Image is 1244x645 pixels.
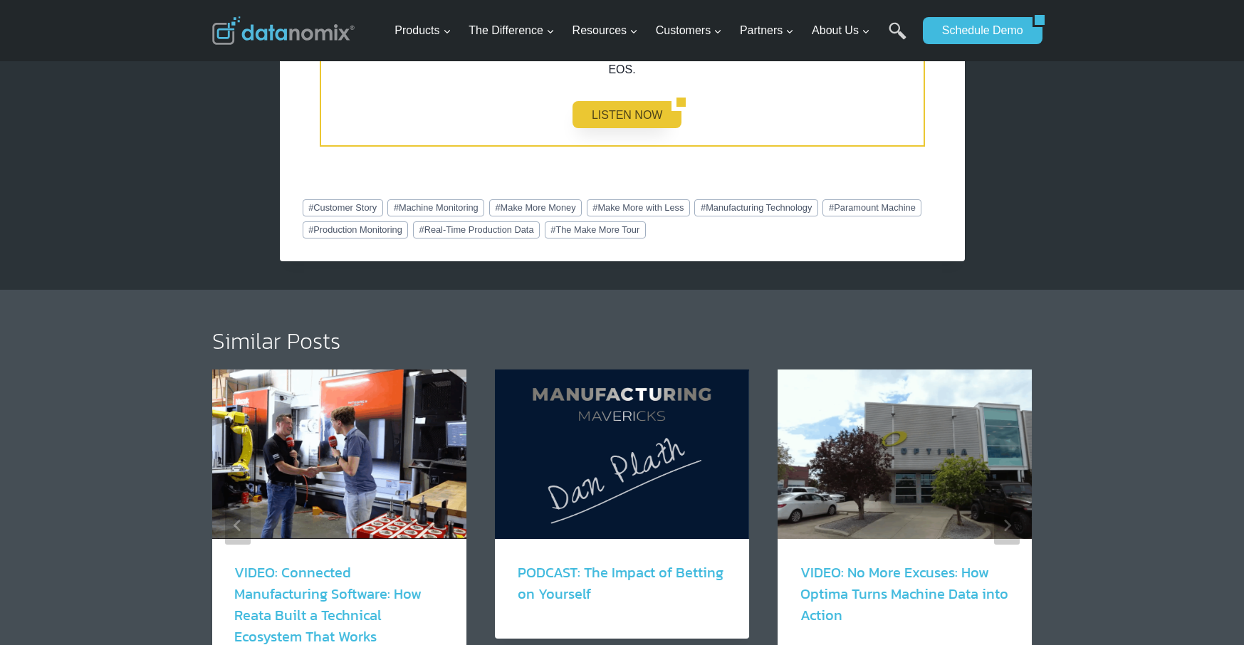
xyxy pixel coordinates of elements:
a: #Real-Time Production Data [413,221,540,238]
a: #Machine Monitoring [387,199,484,216]
a: LISTEN NOW [573,101,672,128]
span: # [495,202,500,213]
span: # [308,202,313,213]
span: Products [394,21,451,40]
a: #Paramount Machine [822,199,921,216]
img: Reata’s Connected Manufacturing Software Ecosystem [211,369,466,539]
span: # [550,224,555,235]
button: Go to last slide [225,506,251,545]
a: #Make More with Less [587,199,690,216]
span: # [829,202,834,213]
a: Schedule Demo [923,17,1033,44]
span: # [592,202,597,213]
img: Datanomix [212,16,355,45]
span: # [308,224,313,235]
span: # [419,224,424,235]
img: Dan Plath on Manufacturing Mavericks [495,369,749,539]
a: Search [889,22,906,54]
button: Next [994,506,1020,545]
a: VIDEO: No More Excuses: How Optima Turns Machine Data into Action [800,562,1008,626]
span: # [701,202,706,213]
span: # [394,202,399,213]
span: Resources [573,21,638,40]
span: Partners [740,21,794,40]
span: The Difference [469,21,555,40]
a: #Customer Story [303,199,383,216]
img: Discover how Optima Manufacturing uses Datanomix to turn raw machine data into real-time insights... [778,369,1032,539]
a: #Production Monitoring [303,221,409,238]
a: #Make More Money [489,199,582,216]
nav: Primary Navigation [389,8,916,54]
a: #Manufacturing Technology [694,199,818,216]
span: Customers [656,21,722,40]
a: PODCAST: The Impact of Betting on Yourself [518,562,723,604]
a: #The Make More Tour [545,221,646,238]
span: About Us [812,21,870,40]
h2: Similar Posts [212,330,1033,352]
